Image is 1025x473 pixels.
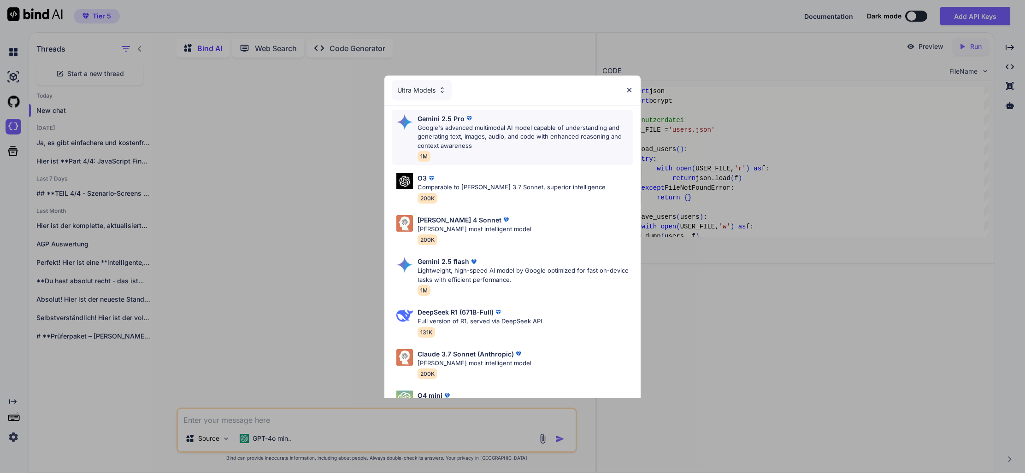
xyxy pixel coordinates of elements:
p: [PERSON_NAME] most intelligent model [418,225,531,234]
img: premium [469,257,478,266]
img: premium [501,215,511,224]
span: 200K [418,193,437,204]
p: Google's advanced multimodal AI model capable of understanding and generating text, images, audio... [418,123,633,151]
img: premium [494,308,503,317]
span: 200K [418,368,437,379]
img: premium [427,174,436,183]
img: premium [514,349,523,358]
p: Gemini 2.5 Pro [418,114,465,123]
p: Full version of R1, served via DeepSeek API [418,317,542,326]
img: premium [442,391,452,400]
div: Ultra Models [392,80,452,100]
p: [PERSON_NAME] 4 Sonnet [418,215,501,225]
span: 1M [418,151,430,162]
img: Pick Models [396,173,413,189]
img: Pick Models [396,307,413,324]
img: Pick Models [396,215,413,232]
span: 131K [418,327,435,338]
img: close [625,86,633,94]
img: premium [465,114,474,123]
img: Pick Models [396,114,413,130]
p: DeepSeek R1 (671B-Full) [418,307,494,317]
span: 200K [418,234,437,245]
p: O3 [418,173,427,183]
p: O4 mini [418,391,442,400]
p: [PERSON_NAME] most intelligent model [418,359,531,368]
img: Pick Models [396,257,413,273]
p: Comparable to [PERSON_NAME] 3.7 Sonnet, superior intelligence [418,183,606,192]
p: Claude 3.7 Sonnet (Anthropic) [418,349,514,359]
img: Pick Models [396,349,413,366]
p: Lightweight, high-speed AI model by Google optimized for fast on-device tasks with efficient perf... [418,266,633,284]
span: 1M [418,285,430,296]
img: Pick Models [396,391,413,407]
p: Gemini 2.5 flash [418,257,469,266]
img: Pick Models [438,86,446,94]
